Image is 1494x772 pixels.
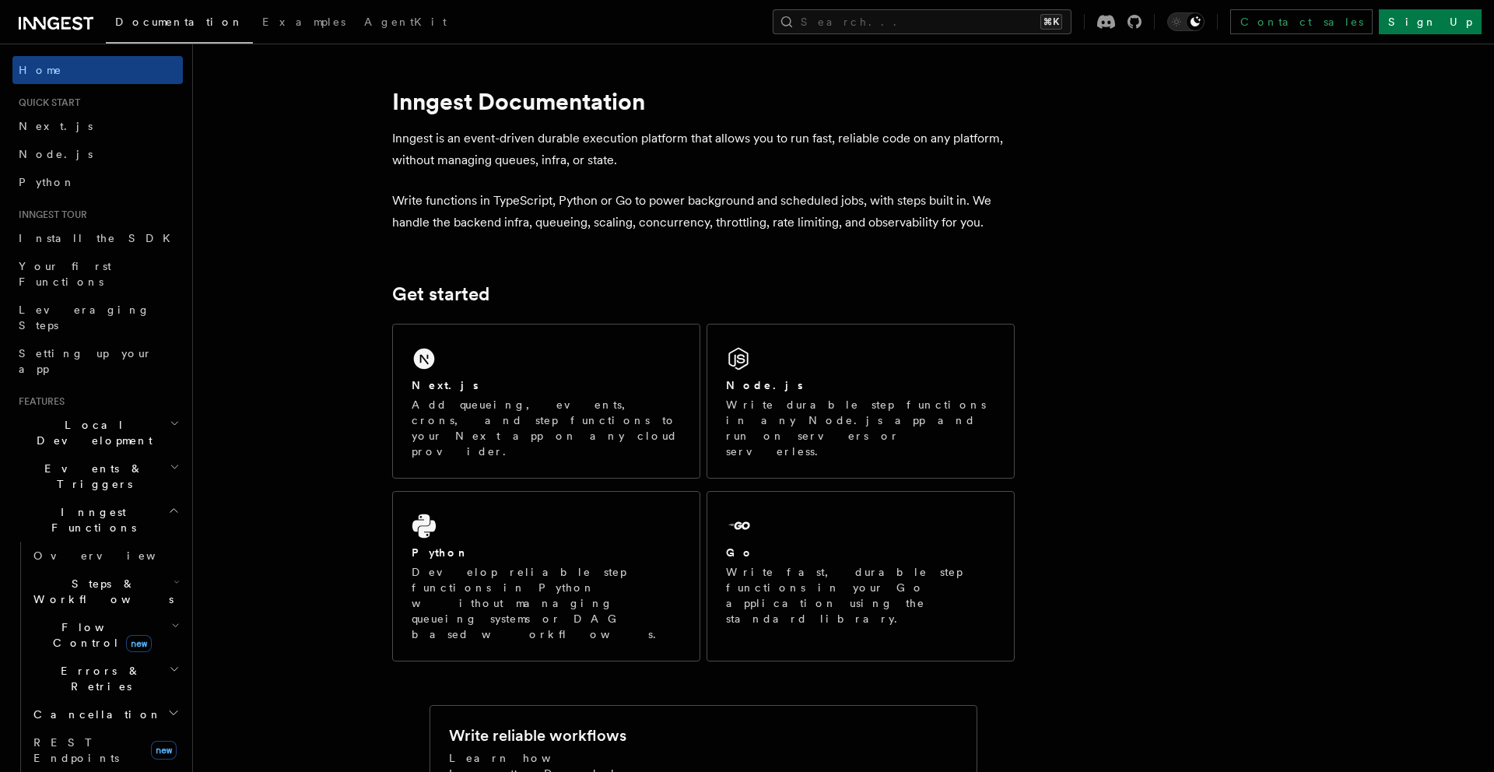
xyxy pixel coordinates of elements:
[412,397,681,459] p: Add queueing, events, crons, and step functions to your Next app on any cloud provider.
[27,619,171,651] span: Flow Control
[364,16,447,28] span: AgentKit
[12,209,87,221] span: Inngest tour
[19,232,180,244] span: Install the SDK
[392,324,700,479] a: Next.jsAdd queueing, events, crons, and step functions to your Next app on any cloud provider.
[392,87,1015,115] h1: Inngest Documentation
[126,635,152,652] span: new
[27,542,183,570] a: Overview
[726,564,995,626] p: Write fast, durable step functions in your Go application using the standard library.
[12,395,65,408] span: Features
[707,491,1015,661] a: GoWrite fast, durable step functions in your Go application using the standard library.
[27,700,183,728] button: Cancellation
[355,5,456,42] a: AgentKit
[12,168,183,196] a: Python
[392,128,1015,171] p: Inngest is an event-driven durable execution platform that allows you to run fast, reliable code ...
[27,657,183,700] button: Errors & Retries
[726,397,995,459] p: Write durable step functions in any Node.js app and run on servers or serverless.
[412,564,681,642] p: Develop reliable step functions in Python without managing queueing systems or DAG based workflows.
[12,417,170,448] span: Local Development
[19,176,75,188] span: Python
[19,260,111,288] span: Your first Functions
[27,728,183,772] a: REST Endpointsnew
[19,304,150,332] span: Leveraging Steps
[27,613,183,657] button: Flow Controlnew
[19,148,93,160] span: Node.js
[12,252,183,296] a: Your first Functions
[19,120,93,132] span: Next.js
[12,112,183,140] a: Next.js
[412,545,469,560] h2: Python
[12,339,183,383] a: Setting up your app
[12,461,170,492] span: Events & Triggers
[253,5,355,42] a: Examples
[262,16,345,28] span: Examples
[106,5,253,44] a: Documentation
[726,545,754,560] h2: Go
[27,663,169,694] span: Errors & Retries
[726,377,803,393] h2: Node.js
[33,736,119,764] span: REST Endpoints
[12,498,183,542] button: Inngest Functions
[412,377,479,393] h2: Next.js
[12,504,168,535] span: Inngest Functions
[12,454,183,498] button: Events & Triggers
[449,725,626,746] h2: Write reliable workflows
[151,741,177,760] span: new
[12,56,183,84] a: Home
[12,411,183,454] button: Local Development
[392,283,489,305] a: Get started
[12,96,80,109] span: Quick start
[12,224,183,252] a: Install the SDK
[12,296,183,339] a: Leveraging Steps
[707,324,1015,479] a: Node.jsWrite durable step functions in any Node.js app and run on servers or serverless.
[27,570,183,613] button: Steps & Workflows
[1167,12,1205,31] button: Toggle dark mode
[1230,9,1373,34] a: Contact sales
[1379,9,1482,34] a: Sign Up
[19,347,153,375] span: Setting up your app
[392,491,700,661] a: PythonDevelop reliable step functions in Python without managing queueing systems or DAG based wo...
[1040,14,1062,30] kbd: ⌘K
[27,707,162,722] span: Cancellation
[12,140,183,168] a: Node.js
[392,190,1015,233] p: Write functions in TypeScript, Python or Go to power background and scheduled jobs, with steps bu...
[33,549,194,562] span: Overview
[115,16,244,28] span: Documentation
[27,576,174,607] span: Steps & Workflows
[19,62,62,78] span: Home
[773,9,1071,34] button: Search...⌘K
